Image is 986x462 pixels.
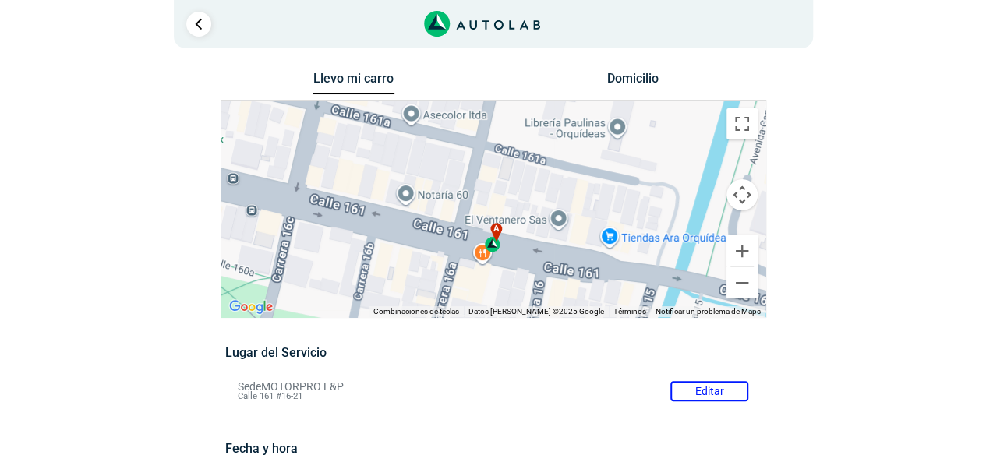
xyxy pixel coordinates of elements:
[373,306,459,317] button: Combinaciones de teclas
[225,297,277,317] a: Abre esta zona en Google Maps (se abre en una nueva ventana)
[613,307,646,316] a: Términos
[726,267,758,298] button: Reducir
[225,441,761,456] h5: Fecha y hora
[726,108,758,139] button: Cambiar a la vista en pantalla completa
[493,223,500,236] span: a
[726,235,758,266] button: Ampliar
[186,12,211,37] a: Ir al paso anterior
[424,16,540,30] a: Link al sitio de autolab
[468,307,604,316] span: Datos [PERSON_NAME] ©2025 Google
[225,297,277,317] img: Google
[313,71,394,95] button: Llevo mi carro
[225,345,761,360] h5: Lugar del Servicio
[592,71,673,93] button: Domicilio
[726,179,758,210] button: Controles de visualización del mapa
[656,307,761,316] a: Notificar un problema de Maps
